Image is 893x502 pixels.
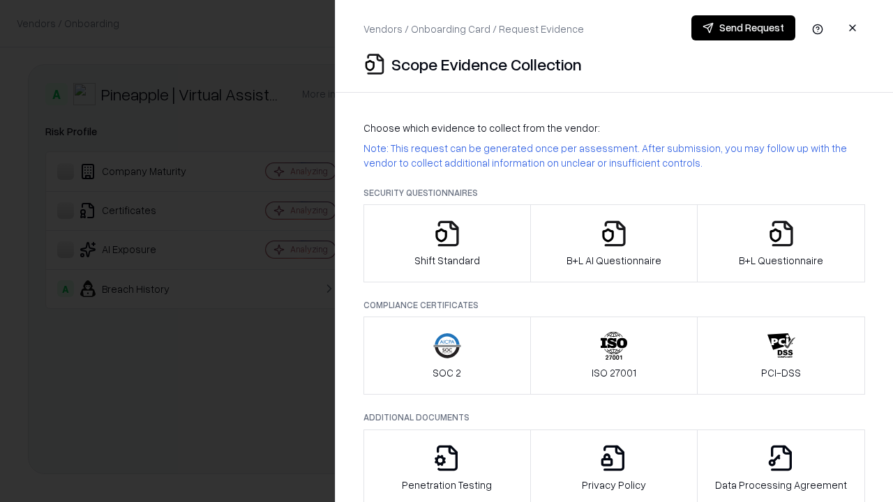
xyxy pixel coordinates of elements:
p: Shift Standard [414,253,480,268]
p: B+L AI Questionnaire [566,253,661,268]
p: Penetration Testing [402,478,492,492]
button: B+L Questionnaire [697,204,865,282]
p: Vendors / Onboarding Card / Request Evidence [363,22,584,36]
p: Note: This request can be generated once per assessment. After submission, you may follow up with... [363,141,865,170]
p: SOC 2 [433,365,461,380]
button: Shift Standard [363,204,531,282]
p: B+L Questionnaire [739,253,823,268]
p: Privacy Policy [582,478,646,492]
button: B+L AI Questionnaire [530,204,698,282]
p: ISO 27001 [592,365,636,380]
button: ISO 27001 [530,317,698,395]
p: Choose which evidence to collect from the vendor: [363,121,865,135]
button: SOC 2 [363,317,531,395]
p: Compliance Certificates [363,299,865,311]
p: Data Processing Agreement [715,478,847,492]
p: Security Questionnaires [363,187,865,199]
button: Send Request [691,15,795,40]
p: Scope Evidence Collection [391,53,582,75]
p: Additional Documents [363,411,865,423]
button: PCI-DSS [697,317,865,395]
p: PCI-DSS [761,365,801,380]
